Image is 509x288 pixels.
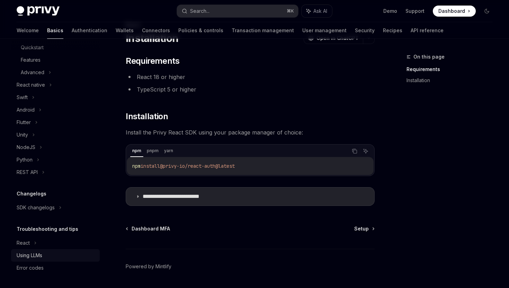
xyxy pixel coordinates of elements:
[383,22,402,39] a: Recipes
[126,225,170,232] a: Dashboard MFA
[126,72,375,82] li: React 18 or higher
[141,163,160,169] span: install
[354,225,374,232] a: Setup
[126,128,375,137] span: Install the Privy React SDK using your package manager of choice:
[302,22,347,39] a: User management
[361,147,370,156] button: Ask AI
[287,8,294,14] span: ⌘ K
[11,249,100,262] a: Using LLMs
[132,225,170,232] span: Dashboard MFA
[17,264,44,272] div: Error codes
[17,190,46,198] h5: Changelogs
[354,225,369,232] span: Setup
[407,64,498,75] a: Requirements
[17,106,35,114] div: Android
[17,156,33,164] div: Python
[383,8,397,15] a: Demo
[407,75,498,86] a: Installation
[11,262,100,274] a: Error codes
[160,163,235,169] span: @privy-io/react-auth@latest
[405,8,425,15] a: Support
[72,22,107,39] a: Authentication
[126,263,171,270] a: Powered by Mintlify
[481,6,492,17] button: Toggle dark mode
[145,147,161,155] div: pnpm
[433,6,476,17] a: Dashboard
[11,54,100,66] a: Features
[17,22,39,39] a: Welcome
[413,53,445,61] span: On this page
[177,5,298,17] button: Search...⌘K
[17,81,45,89] div: React native
[126,111,168,122] span: Installation
[355,22,375,39] a: Security
[17,225,78,233] h5: Troubleshooting and tips
[17,203,55,212] div: SDK changelogs
[17,93,28,102] div: Swift
[17,118,31,126] div: Flutter
[130,147,143,155] div: npm
[126,85,375,94] li: TypeScript 5 or higher
[438,8,465,15] span: Dashboard
[411,22,444,39] a: API reference
[17,239,30,247] div: React
[17,143,35,151] div: NodeJS
[313,8,327,15] span: Ask AI
[162,147,175,155] div: yarn
[132,163,141,169] span: npm
[190,7,209,15] div: Search...
[21,68,44,77] div: Advanced
[17,168,38,176] div: REST API
[116,22,134,39] a: Wallets
[142,22,170,39] a: Connectors
[126,55,179,67] span: Requirements
[350,147,359,156] button: Copy the contents from the code block
[17,251,42,260] div: Using LLMs
[232,22,294,39] a: Transaction management
[17,6,60,16] img: dark logo
[47,22,63,39] a: Basics
[302,5,332,17] button: Ask AI
[21,56,41,64] div: Features
[17,131,28,139] div: Unity
[178,22,223,39] a: Policies & controls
